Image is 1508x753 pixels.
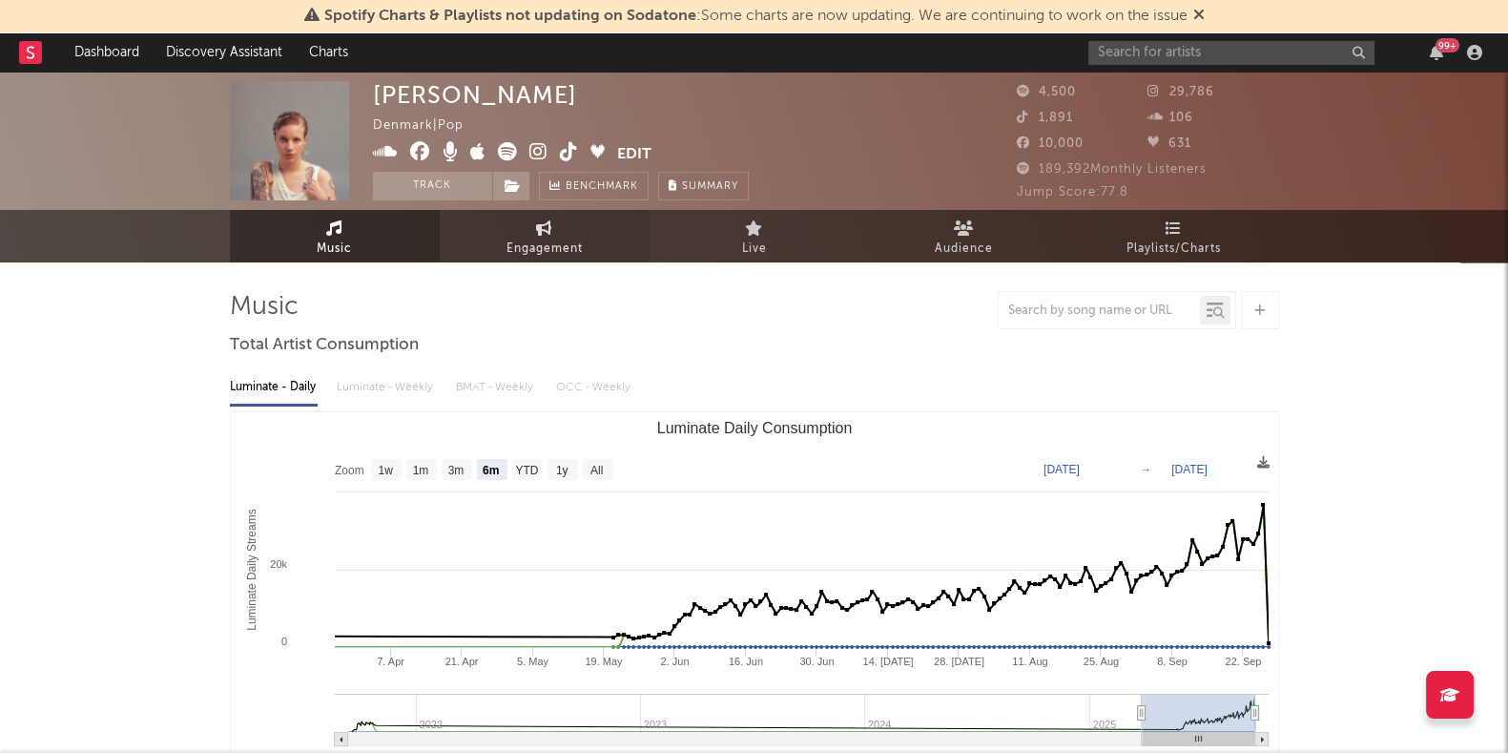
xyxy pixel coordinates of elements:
[728,656,762,667] text: 16. Jun
[335,464,364,477] text: Zoom
[742,238,767,261] span: Live
[230,210,440,262] a: Music
[1126,238,1221,261] span: Playlists/Charts
[444,656,478,667] text: 21. Apr
[1193,9,1205,24] span: Dismiss
[324,9,696,24] span: Spotify Charts & Playlists not updating on Sodatone
[61,33,153,72] a: Dashboard
[482,464,498,477] text: 6m
[999,303,1200,319] input: Search by song name or URL
[658,172,749,200] button: Summary
[1043,463,1080,476] text: [DATE]
[412,464,428,477] text: 1m
[1012,656,1047,667] text: 11. Aug
[589,464,602,477] text: All
[153,33,296,72] a: Discovery Assistant
[566,176,638,199] span: Benchmark
[270,558,287,570] text: 20k
[1436,38,1459,52] div: 99 +
[1157,656,1188,667] text: 8. Sep
[1017,86,1076,98] span: 4,500
[859,210,1069,262] a: Audience
[656,420,852,436] text: Luminate Daily Consumption
[373,172,492,200] button: Track
[1147,137,1191,150] span: 631
[555,464,568,477] text: 1y
[1147,112,1193,124] span: 106
[1147,86,1214,98] span: 29,786
[799,656,834,667] text: 30. Jun
[1017,112,1073,124] span: 1,891
[245,509,258,630] text: Luminate Daily Streams
[447,464,464,477] text: 3m
[317,238,352,261] span: Music
[516,656,548,667] text: 5. May
[230,371,318,404] div: Luminate - Daily
[1017,163,1207,176] span: 189,392 Monthly Listeners
[440,210,650,262] a: Engagement
[650,210,859,262] a: Live
[373,81,577,109] div: [PERSON_NAME]
[296,33,362,72] a: Charts
[1083,656,1118,667] text: 25. Aug
[1088,41,1374,65] input: Search for artists
[682,181,738,192] span: Summary
[933,656,983,667] text: 28. [DATE]
[515,464,538,477] text: YTD
[280,636,286,647] text: 0
[1430,45,1443,60] button: 99+
[1140,463,1151,476] text: →
[862,656,913,667] text: 14. [DATE]
[324,9,1188,24] span: : Some charts are now updating. We are continuing to work on the issue
[373,115,485,137] div: Denmark | Pop
[230,334,419,357] span: Total Artist Consumption
[539,172,649,200] a: Benchmark
[1017,137,1084,150] span: 10,000
[377,656,404,667] text: 7. Apr
[935,238,993,261] span: Audience
[378,464,393,477] text: 1w
[1225,656,1261,667] text: 22. Sep
[506,238,583,261] span: Engagement
[660,656,689,667] text: 2. Jun
[1171,463,1208,476] text: [DATE]
[617,142,651,166] button: Edit
[1069,210,1279,262] a: Playlists/Charts
[585,656,623,667] text: 19. May
[1017,186,1128,199] span: Jump Score: 77.8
